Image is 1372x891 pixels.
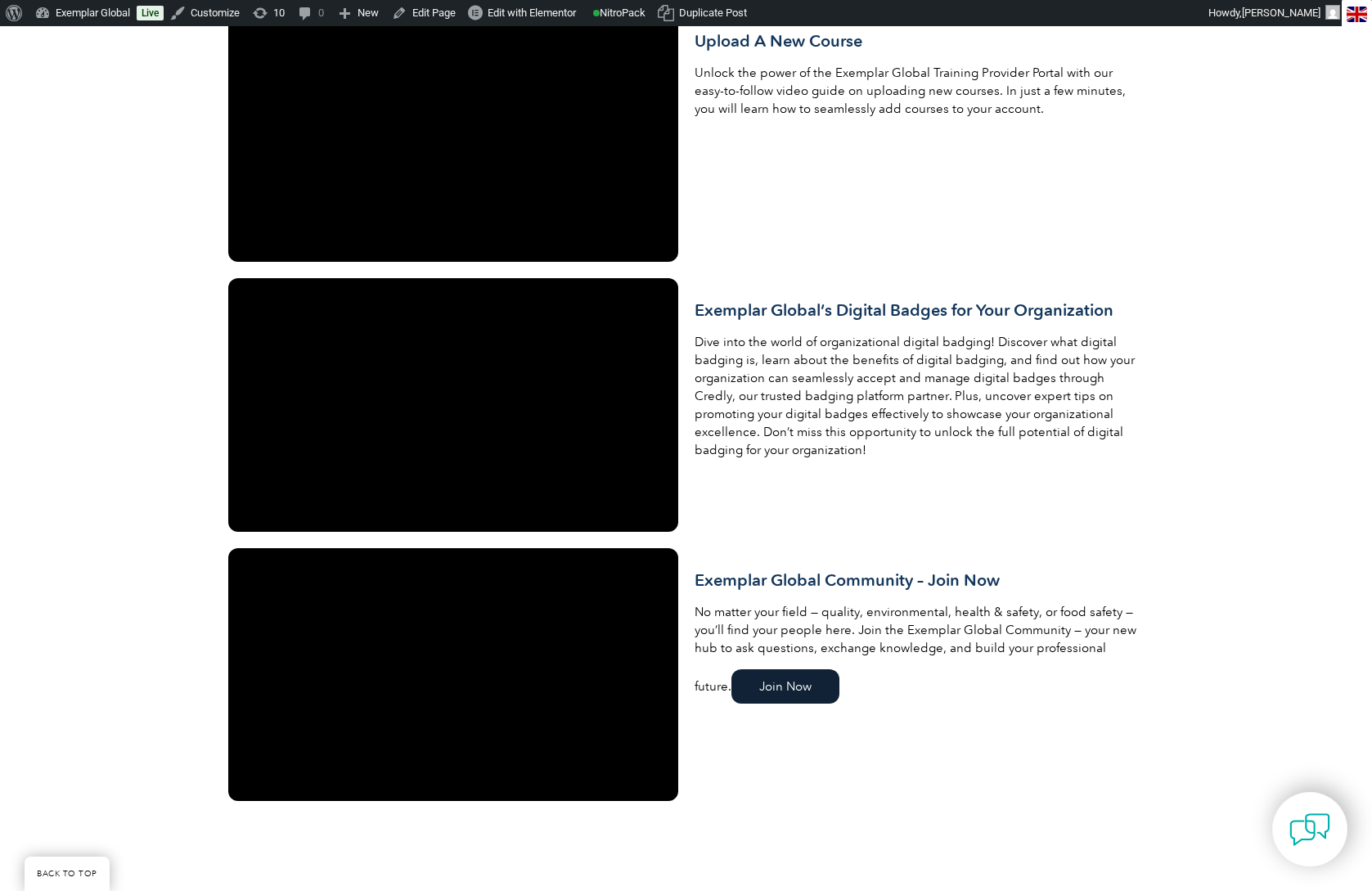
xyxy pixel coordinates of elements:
[25,857,110,891] a: BACK TO TOP
[1289,809,1330,850] img: contact-chat.png
[731,669,839,704] a: Join Now
[228,9,678,262] iframe: Upload A New Course
[695,603,1145,720] p: No matter your field — quality, environmental, health & safety, or food safety — you’ll find your...
[695,64,1145,118] p: Unlock the power of the Exemplar Global Training Provider Portal with our easy-to-follow video gu...
[695,300,1145,321] h3: Exemplar Global’s Digital Badges for Your Organization
[1347,7,1367,22] img: en
[695,570,1145,591] h3: Exemplar Global Community – Join Now
[488,7,576,19] span: Edit with Elementor
[695,31,1145,52] h3: Upload A New Course
[228,548,678,801] iframe: Exemplar Global Community - Join Now
[695,333,1145,459] p: Dive into the world of organizational digital badging! Discover what digital badging is, learn ab...
[137,6,164,20] a: Live
[228,278,678,531] iframe: Exemplar Global’s Digital Badges for Your Organization
[1242,7,1320,19] span: [PERSON_NAME]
